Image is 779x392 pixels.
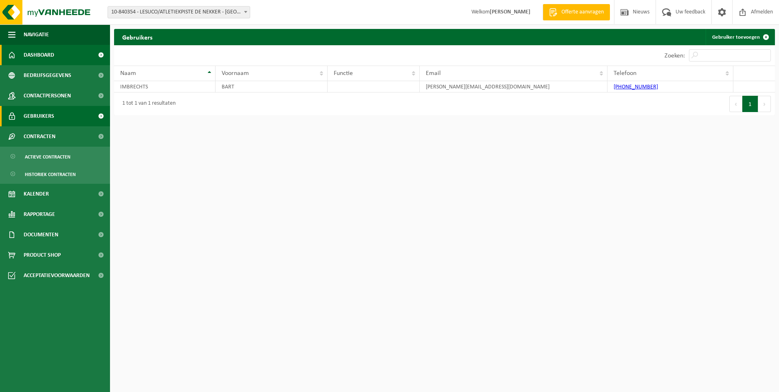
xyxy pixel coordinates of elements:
span: Offerte aanvragen [559,8,606,16]
span: 10-840354 - LESUCO/ATLETIEKPISTE DE NEKKER - MECHELEN [108,7,250,18]
span: Functie [334,70,353,77]
span: Actieve contracten [25,149,70,165]
td: [PERSON_NAME][EMAIL_ADDRESS][DOMAIN_NAME] [420,81,607,92]
span: Acceptatievoorwaarden [24,265,90,286]
strong: [PERSON_NAME] [490,9,530,15]
span: Voornaam [222,70,249,77]
h2: Gebruikers [114,29,161,45]
a: Actieve contracten [2,149,108,164]
td: BART [216,81,328,92]
div: 1 tot 1 van 1 resultaten [118,97,176,111]
span: Navigatie [24,24,49,45]
button: 1 [742,96,758,112]
span: Telefoon [614,70,636,77]
span: Email [426,70,441,77]
span: Historiek contracten [25,167,76,182]
td: IMBRECHTS [114,81,216,92]
span: Rapportage [24,204,55,225]
span: Contactpersonen [24,86,71,106]
button: Next [758,96,771,112]
a: Offerte aanvragen [543,4,610,20]
span: Gebruikers [24,106,54,126]
button: Previous [729,96,742,112]
a: [PHONE_NUMBER] [614,84,658,90]
span: Product Shop [24,245,61,265]
span: Documenten [24,225,58,245]
a: Historiek contracten [2,166,108,182]
span: Contracten [24,126,55,147]
a: Gebruiker toevoegen [706,29,774,45]
label: Zoeken: [665,53,685,59]
span: Naam [120,70,136,77]
span: Bedrijfsgegevens [24,65,71,86]
span: Kalender [24,184,49,204]
span: Dashboard [24,45,54,65]
span: 10-840354 - LESUCO/ATLETIEKPISTE DE NEKKER - MECHELEN [108,6,250,18]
